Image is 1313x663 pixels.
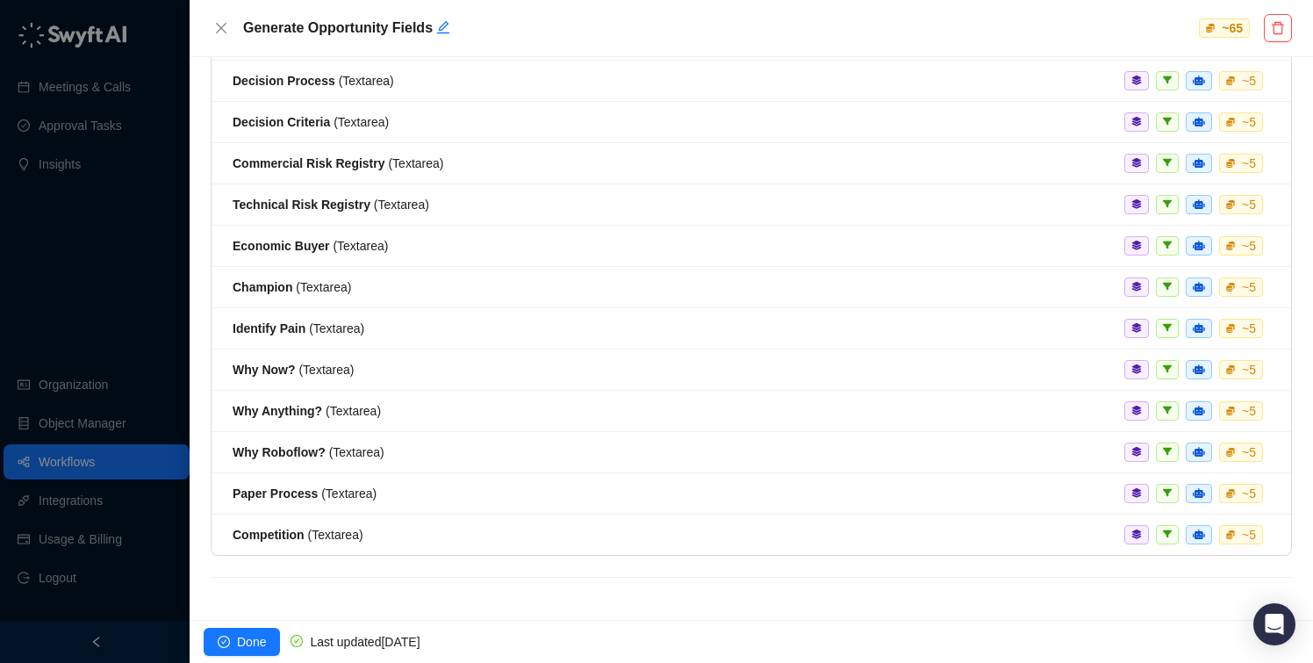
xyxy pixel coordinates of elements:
[1218,19,1246,37] div: ~ 65
[310,635,420,649] span: Last updated [DATE]
[233,404,381,418] span: ( Textarea )
[233,115,389,129] span: ( Textarea )
[214,21,228,35] span: close
[233,156,443,170] span: ( Textarea )
[233,198,370,212] strong: Technical Risk Registry
[1271,21,1285,35] span: delete
[237,632,266,652] span: Done
[204,628,280,656] button: Done
[1238,320,1259,337] div: ~ 5
[1238,155,1259,172] div: ~ 5
[233,280,292,294] strong: Champion
[233,321,305,335] strong: Identify Pain
[1238,361,1259,378] div: ~ 5
[233,198,429,212] span: ( Textarea )
[1238,113,1259,131] div: ~ 5
[233,445,326,459] strong: Why Roboflow?
[233,445,384,459] span: ( Textarea )
[233,115,330,129] strong: Decision Criteria
[233,239,388,253] span: ( Textarea )
[233,486,377,501] span: ( Textarea )
[233,363,296,377] strong: Why Now?
[1238,278,1259,296] div: ~ 5
[233,486,318,501] strong: Paper Process
[436,20,450,34] span: edit
[233,74,335,88] strong: Decision Process
[1253,603,1295,645] div: Open Intercom Messenger
[1238,72,1259,90] div: ~ 5
[233,404,322,418] strong: Why Anything?
[1238,443,1259,461] div: ~ 5
[1238,196,1259,213] div: ~ 5
[218,636,230,648] span: check-circle
[233,74,394,88] span: ( Textarea )
[436,18,450,39] button: Edit
[233,528,363,542] span: ( Textarea )
[233,280,351,294] span: ( Textarea )
[233,239,329,253] strong: Economic Buyer
[1238,237,1259,255] div: ~ 5
[1238,526,1259,544] div: ~ 5
[233,321,364,335] span: ( Textarea )
[233,156,385,170] strong: Commercial Risk Registry
[291,635,303,647] span: check-circle
[243,18,1195,39] h5: Generate Opportunity Fields
[1238,402,1259,420] div: ~ 5
[1238,485,1259,502] div: ~ 5
[233,363,354,377] span: ( Textarea )
[233,528,305,542] strong: Competition
[211,18,232,39] button: Close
